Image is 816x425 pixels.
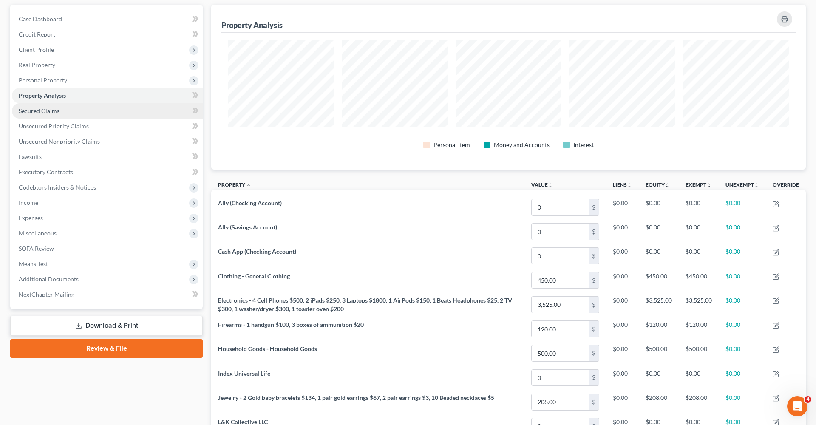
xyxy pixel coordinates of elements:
td: $0.00 [719,365,766,390]
i: unfold_more [706,183,711,188]
span: Household Goods - Household Goods [218,345,317,352]
div: $ [589,345,599,361]
td: $0.00 [606,244,639,268]
td: $208.00 [639,390,679,414]
a: Credit Report [12,27,203,42]
iframe: Intercom live chat [787,396,807,416]
span: Unsecured Nonpriority Claims [19,138,100,145]
div: Personal Item [433,141,470,149]
td: $0.00 [606,341,639,365]
a: Unexemptunfold_more [725,181,759,188]
span: Ally (Checking Account) [218,199,282,207]
td: $120.00 [679,317,719,341]
input: 0.00 [532,321,589,337]
span: Income [19,199,38,206]
input: 0.00 [532,272,589,289]
div: $ [589,272,599,289]
a: Property Analysis [12,88,203,103]
td: $0.00 [719,390,766,414]
td: $0.00 [719,341,766,365]
td: $0.00 [606,292,639,317]
span: Index Universal Life [218,370,270,377]
span: Unsecured Priority Claims [19,122,89,130]
td: $0.00 [679,244,719,268]
span: Expenses [19,214,43,221]
input: 0.00 [532,345,589,361]
td: $0.00 [639,365,679,390]
i: unfold_more [548,183,553,188]
td: $0.00 [606,317,639,341]
span: 4 [805,396,811,403]
span: Client Profile [19,46,54,53]
td: $0.00 [639,220,679,244]
a: Download & Print [10,316,203,336]
div: $ [589,297,599,313]
span: Additional Documents [19,275,79,283]
td: $0.00 [719,195,766,219]
input: 0.00 [532,224,589,240]
i: expand_less [246,183,251,188]
span: Case Dashboard [19,15,62,23]
input: 0.00 [532,248,589,264]
td: $0.00 [679,195,719,219]
a: SOFA Review [12,241,203,256]
td: $0.00 [639,244,679,268]
div: $ [589,370,599,386]
span: Property Analysis [19,92,66,99]
span: NextChapter Mailing [19,291,74,298]
i: unfold_more [627,183,632,188]
span: Executory Contracts [19,168,73,176]
span: Real Property [19,61,55,68]
td: $450.00 [639,268,679,292]
span: Electronics - 4 Cell Phones $500, 2 iPads $250, 3 Laptops $1800, 1 AirPods $150, 1 Beats Headphon... [218,297,512,312]
a: Secured Claims [12,103,203,119]
span: Cash App (Checking Account) [218,248,296,255]
span: Codebtors Insiders & Notices [19,184,96,191]
div: $ [589,321,599,337]
td: $0.00 [639,195,679,219]
div: $ [589,394,599,410]
span: Ally (Savings Account) [218,224,277,231]
i: unfold_more [754,183,759,188]
td: $500.00 [639,341,679,365]
div: $ [589,248,599,264]
input: 0.00 [532,370,589,386]
a: Executory Contracts [12,164,203,180]
a: Case Dashboard [12,11,203,27]
td: $0.00 [679,365,719,390]
a: NextChapter Mailing [12,287,203,302]
span: Secured Claims [19,107,59,114]
i: unfold_more [665,183,670,188]
div: $ [589,224,599,240]
td: $3,525.00 [679,292,719,317]
span: Credit Report [19,31,55,38]
input: 0.00 [532,297,589,313]
a: Property expand_less [218,181,251,188]
td: $0.00 [679,220,719,244]
a: Review & File [10,339,203,358]
span: Lawsuits [19,153,42,160]
td: $0.00 [606,268,639,292]
a: Unsecured Nonpriority Claims [12,134,203,149]
a: Equityunfold_more [646,181,670,188]
span: SOFA Review [19,245,54,252]
div: $ [589,199,599,215]
td: $0.00 [719,317,766,341]
span: Jewelry - 2 Gold baby bracelets $134, 1 pair gold earrings $67, 2 pair earrings $3, 10 Beaded nec... [218,394,494,401]
td: $0.00 [606,220,639,244]
div: Interest [573,141,594,149]
span: Clothing - General Clothing [218,272,290,280]
td: $0.00 [606,365,639,390]
span: Means Test [19,260,48,267]
input: 0.00 [532,394,589,410]
th: Override [766,176,806,195]
td: $450.00 [679,268,719,292]
div: Money and Accounts [494,141,550,149]
a: Valueunfold_more [531,181,553,188]
td: $0.00 [719,268,766,292]
span: Miscellaneous [19,229,57,237]
a: Liensunfold_more [613,181,632,188]
a: Exemptunfold_more [686,181,711,188]
span: Firearms - 1 handgun $100, 3 boxes of ammunition $20 [218,321,364,328]
td: $0.00 [719,292,766,317]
